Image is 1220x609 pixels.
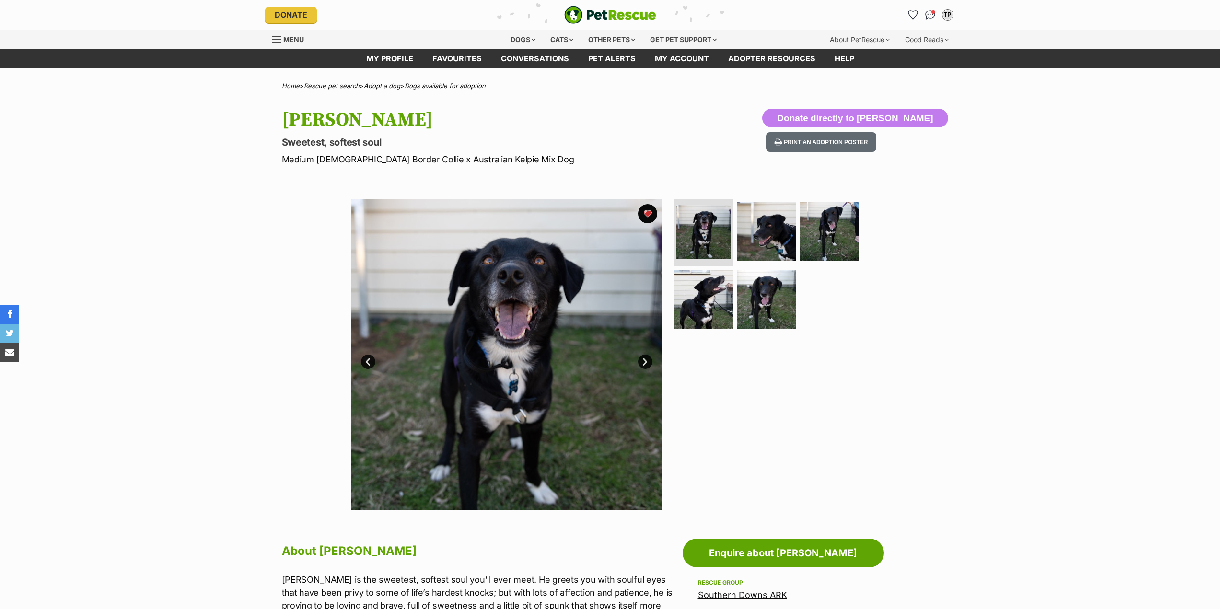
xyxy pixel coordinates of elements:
[643,30,723,49] div: Get pet support
[282,540,678,562] h2: About [PERSON_NAME]
[698,590,787,600] a: Southern Downs ARK
[800,202,859,261] img: Photo of Freddie
[282,136,687,149] p: Sweetest, softest soul
[737,270,796,329] img: Photo of Freddie
[762,109,948,128] button: Donate directly to [PERSON_NAME]
[405,82,486,90] a: Dogs available for adoption
[638,355,652,369] a: Next
[564,6,656,24] img: logo-e224e6f780fb5917bec1dbf3a21bbac754714ae5b6737aabdf751b685950b380.svg
[272,30,311,47] a: Menu
[504,30,542,49] div: Dogs
[906,7,921,23] a: Favourites
[906,7,955,23] ul: Account quick links
[282,109,687,131] h1: [PERSON_NAME]
[719,49,825,68] a: Adopter resources
[265,7,317,23] a: Donate
[698,579,869,586] div: Rescue group
[283,35,304,44] span: Menu
[940,7,955,23] button: My account
[564,6,656,24] a: PetRescue
[364,82,400,90] a: Adopt a dog
[579,49,645,68] a: Pet alerts
[304,82,360,90] a: Rescue pet search
[544,30,580,49] div: Cats
[825,49,864,68] a: Help
[823,30,896,49] div: About PetRescue
[351,199,662,510] img: Photo of Freddie
[923,7,938,23] a: Conversations
[674,270,733,329] img: Photo of Freddie
[423,49,491,68] a: Favourites
[898,30,955,49] div: Good Reads
[766,132,876,152] button: Print an adoption poster
[925,10,935,20] img: chat-41dd97257d64d25036548639549fe6c8038ab92f7586957e7f3b1b290dea8141.svg
[361,355,375,369] a: Prev
[282,153,687,166] p: Medium [DEMOGRAPHIC_DATA] Border Collie x Australian Kelpie Mix Dog
[943,10,953,20] div: TP
[581,30,642,49] div: Other pets
[491,49,579,68] a: conversations
[282,82,300,90] a: Home
[737,202,796,261] img: Photo of Freddie
[258,82,963,90] div: > > >
[645,49,719,68] a: My account
[357,49,423,68] a: My profile
[683,539,884,567] a: Enquire about [PERSON_NAME]
[638,204,657,223] button: favourite
[676,205,731,259] img: Photo of Freddie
